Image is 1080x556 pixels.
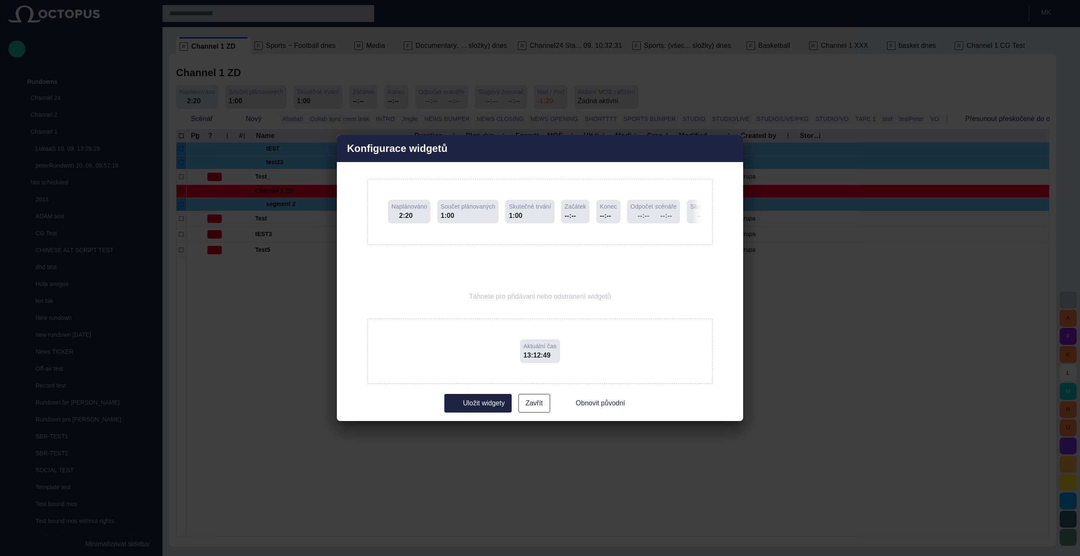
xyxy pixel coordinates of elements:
span: Aktuální čas [523,342,557,350]
h2: Konfigurace widgetů [347,143,447,154]
span: Konec [600,202,617,211]
div: --:-- [565,211,576,221]
div: 1:00 [441,211,454,221]
span: Součet plánovaných [441,202,495,211]
div: --:-- [600,211,611,221]
div: Konfigurace widgetů [337,135,743,421]
button: Zavřít [518,394,550,413]
span: Slugový časovač [690,202,736,211]
button: Uložit widgety [444,394,512,413]
button: Obnovit původní [557,394,633,413]
div: 1:00 [509,211,522,221]
p: 13:12:49 [523,350,551,361]
span: Skutečné trvání [509,202,551,211]
p: Táhnete pro přidávani nebo odstranení widgetů [469,285,611,302]
span: Naplánováno [391,202,427,211]
div: 2:20 [399,211,417,221]
span: Odpočet scénáře [631,202,677,211]
span: Začátek [565,202,586,211]
div: Konfigurace widgetů [337,135,743,162]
